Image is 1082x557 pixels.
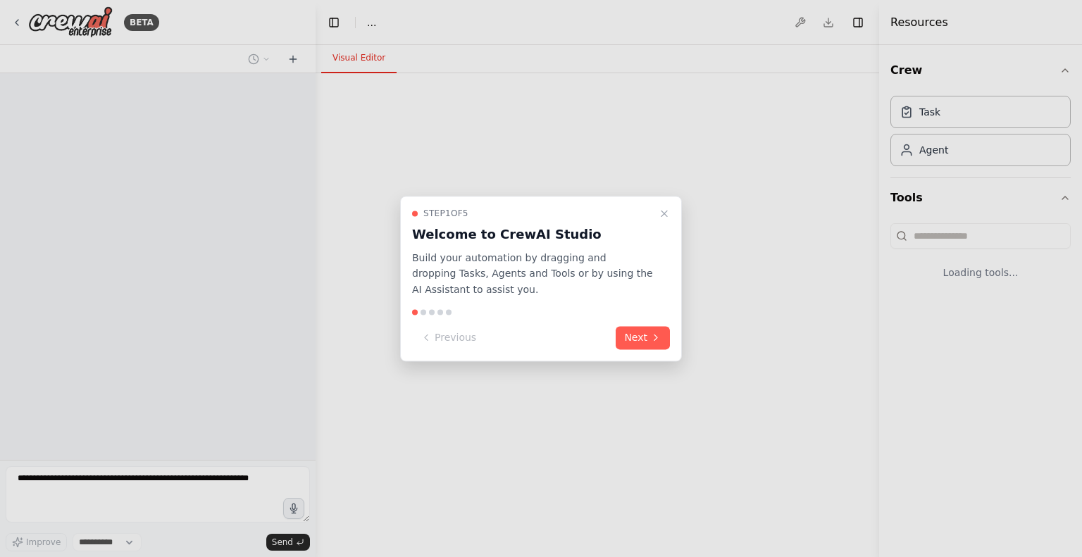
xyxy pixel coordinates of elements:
[616,326,670,349] button: Next
[412,326,485,349] button: Previous
[412,250,653,298] p: Build your automation by dragging and dropping Tasks, Agents and Tools or by using the AI Assista...
[412,225,653,244] h3: Welcome to CrewAI Studio
[423,208,468,219] span: Step 1 of 5
[324,13,344,32] button: Hide left sidebar
[656,205,673,222] button: Close walkthrough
